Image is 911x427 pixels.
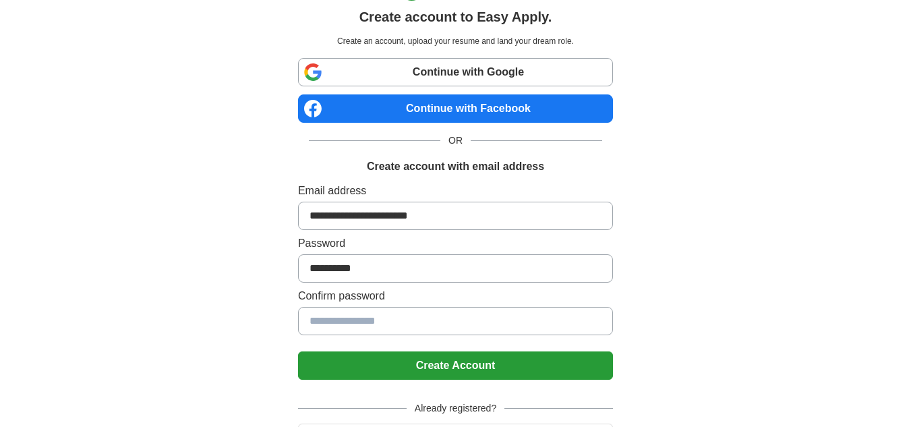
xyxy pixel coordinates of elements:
span: OR [440,134,471,148]
a: Continue with Google [298,58,613,86]
label: Email address [298,183,613,199]
h1: Create account to Easy Apply. [359,7,552,27]
label: Confirm password [298,288,613,304]
a: Continue with Facebook [298,94,613,123]
p: Create an account, upload your resume and land your dream role. [301,35,610,47]
label: Password [298,235,613,252]
button: Create Account [298,351,613,380]
span: Already registered? [407,401,504,416]
h1: Create account with email address [367,159,544,175]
